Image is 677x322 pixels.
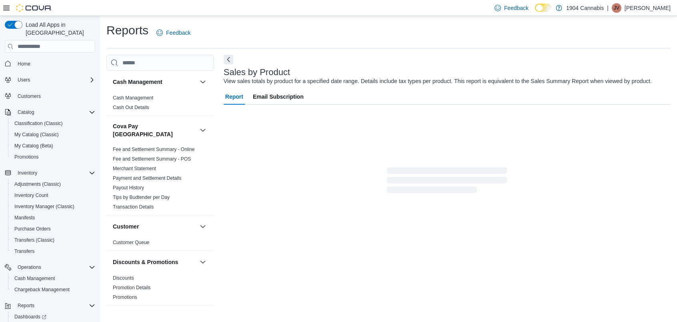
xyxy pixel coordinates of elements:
span: Reports [18,302,34,309]
button: Inventory [2,167,98,179]
button: Chargeback Management [8,284,98,295]
a: Inventory Manager (Classic) [11,202,78,211]
button: Cova Pay [GEOGRAPHIC_DATA] [113,122,196,138]
span: Inventory Count [14,192,48,199]
a: Fee and Settlement Summary - POS [113,156,191,162]
h3: Discounts & Promotions [113,258,178,266]
span: My Catalog (Beta) [11,141,95,151]
span: Transfers [14,248,34,254]
a: Dashboards [11,312,50,322]
span: Inventory Manager (Classic) [14,203,74,210]
span: Inventory Manager (Classic) [11,202,95,211]
button: Inventory Manager (Classic) [8,201,98,212]
span: My Catalog (Classic) [11,130,95,139]
span: Promotions [113,294,137,300]
button: Classification (Classic) [8,118,98,129]
button: Cash Management [8,273,98,284]
a: Cash Out Details [113,105,149,110]
span: Manifests [14,215,35,221]
span: Promotion Details [113,284,151,291]
a: Inventory Count [11,191,52,200]
input: Dark Mode [535,4,552,12]
button: Finance [198,312,208,322]
span: Catalog [18,109,34,115]
button: My Catalog (Beta) [8,140,98,151]
a: Home [14,59,34,69]
span: Promotions [11,152,95,162]
button: Next [224,55,233,64]
span: Transfers [11,246,95,256]
span: Customers [14,91,95,101]
span: Users [14,75,95,85]
span: Inventory [14,168,95,178]
button: Promotions [8,151,98,163]
a: Cash Management [11,274,58,283]
button: Operations [14,262,44,272]
button: Transfers (Classic) [8,235,98,246]
div: Discounts & Promotions [106,273,214,305]
span: Email Subscription [253,89,304,105]
span: JV [614,3,619,13]
p: [PERSON_NAME] [625,3,671,13]
button: Reports [2,300,98,311]
span: Classification (Classic) [11,119,95,128]
a: Adjustments (Classic) [11,179,64,189]
span: Catalog [14,107,95,117]
a: Payout History [113,185,144,191]
span: Promotions [14,154,39,160]
span: Home [14,58,95,68]
span: Report [225,89,243,105]
span: My Catalog (Classic) [14,131,59,138]
span: Cash Out Details [113,104,149,111]
span: Tips by Budtender per Day [113,194,170,201]
span: Loading [387,169,507,195]
span: Purchase Orders [14,226,51,232]
span: Classification (Classic) [14,120,63,127]
span: Discounts [113,275,134,281]
div: Customer [106,238,214,250]
span: Load All Apps in [GEOGRAPHIC_DATA] [22,21,95,37]
button: Cova Pay [GEOGRAPHIC_DATA] [198,125,208,135]
span: Cash Management [14,275,55,282]
span: Operations [18,264,41,270]
button: Home [2,58,98,69]
span: Chargeback Management [14,286,70,293]
h1: Reports [106,22,148,38]
div: Cash Management [106,93,214,115]
button: Purchase Orders [8,223,98,235]
h3: Customer [113,223,139,231]
span: Reports [14,301,95,310]
a: Transfers [11,246,38,256]
a: Chargeback Management [11,285,73,294]
span: Dashboards [14,314,46,320]
button: Users [14,75,33,85]
a: Discounts [113,275,134,281]
span: Inventory [18,170,37,176]
span: My Catalog (Beta) [14,143,53,149]
button: Adjustments (Classic) [8,179,98,190]
button: Inventory [14,168,40,178]
a: Transfers (Classic) [11,235,58,245]
button: Discounts & Promotions [198,257,208,267]
button: Inventory Count [8,190,98,201]
button: Catalog [2,107,98,118]
span: Operations [14,262,95,272]
button: Manifests [8,212,98,223]
button: Reports [14,301,38,310]
a: Customer Queue [113,240,149,245]
button: Catalog [14,107,37,117]
a: Tips by Budtender per Day [113,195,170,200]
a: Customers [14,91,44,101]
a: Feedback [153,25,194,41]
span: Transfers (Classic) [14,237,54,243]
button: Customer [113,223,196,231]
button: My Catalog (Classic) [8,129,98,140]
a: Payment and Settlement Details [113,175,181,181]
span: Adjustments (Classic) [14,181,61,187]
h3: Sales by Product [224,68,290,77]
